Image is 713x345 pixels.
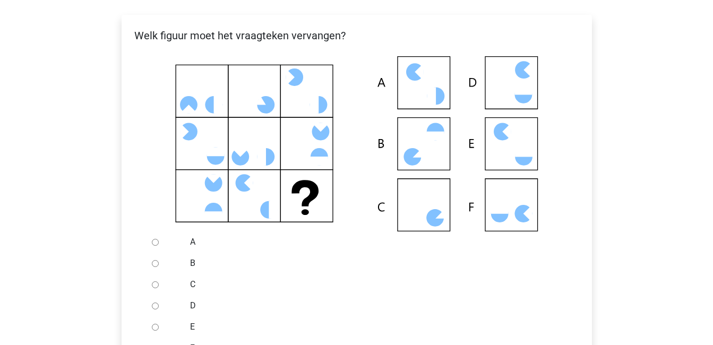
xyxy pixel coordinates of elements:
[190,321,557,333] label: E
[190,299,557,312] label: D
[190,257,557,270] label: B
[190,236,557,248] label: A
[130,28,583,44] p: Welk figuur moet het vraagteken vervangen?
[190,278,557,291] label: C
